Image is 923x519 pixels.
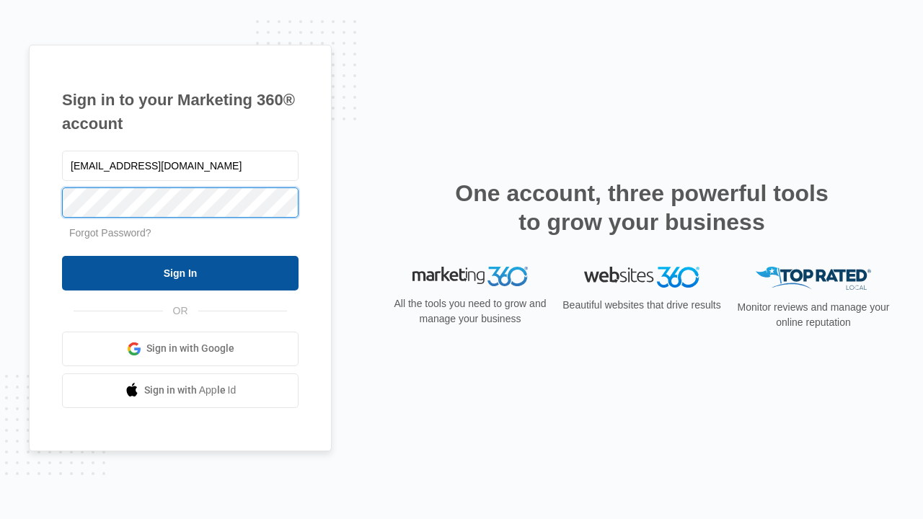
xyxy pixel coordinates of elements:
[412,267,528,287] img: Marketing 360
[163,303,198,319] span: OR
[756,267,871,290] img: Top Rated Local
[62,256,299,290] input: Sign In
[146,341,234,356] span: Sign in with Google
[389,296,551,327] p: All the tools you need to grow and manage your business
[451,179,833,236] h2: One account, three powerful tools to grow your business
[62,88,299,136] h1: Sign in to your Marketing 360® account
[62,332,299,366] a: Sign in with Google
[62,373,299,408] a: Sign in with Apple Id
[144,383,237,398] span: Sign in with Apple Id
[69,227,151,239] a: Forgot Password?
[584,267,699,288] img: Websites 360
[733,300,894,330] p: Monitor reviews and manage your online reputation
[62,151,299,181] input: Email
[561,298,723,313] p: Beautiful websites that drive results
